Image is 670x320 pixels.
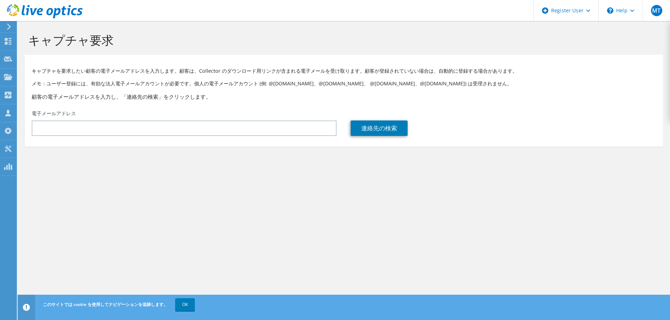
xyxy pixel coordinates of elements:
a: OK [175,298,195,311]
label: 電子メールアドレス [32,110,76,117]
svg: \n [607,7,613,14]
p: メモ：ユーザー登録には、有効な法人電子メールアカウントが必要です。個人の電子メールアカウント (例: @[DOMAIN_NAME]、@[DOMAIN_NAME]、 @[DOMAIN_NAME]、... [32,80,656,87]
a: 連絡先の検索 [351,120,408,136]
h3: 顧客の電子メールアドレスを入力し、「連絡先の検索」をクリックします。 [32,93,656,100]
p: キャプチャを要求したい顧客の電子メールアドレスを入力します。顧客は、Collector のダウンロード用リンクが含まれる電子メールを受け取ります。顧客が登録されていない場合は、自動的に登録する場... [32,67,656,75]
h1: キャプチャ要求 [28,33,656,47]
span: MT [651,5,662,16]
span: このサイトでは cookie を使用してナビゲーションを追跡します。 [43,301,168,307]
